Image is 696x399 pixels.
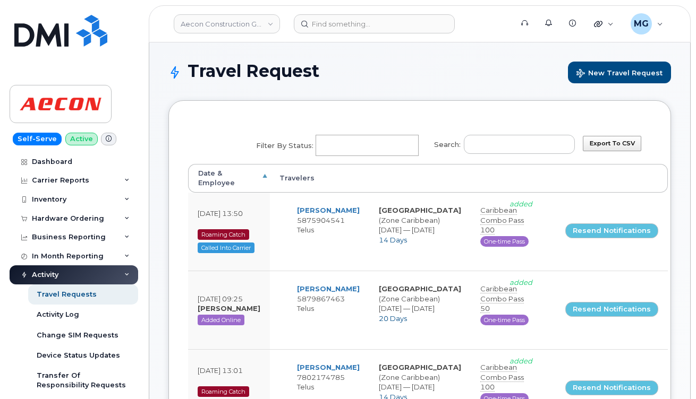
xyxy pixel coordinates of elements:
span: Caribbean Combo Pass 100 [480,206,524,235]
span: Added Online [198,315,244,325]
strong: [GEOGRAPHIC_DATA] [379,363,461,371]
i: added [510,199,532,208]
a: [PERSON_NAME] [297,363,360,371]
button: New Travel Request [568,62,671,83]
th: Date &amp; Employee: activate to sort column descending [188,164,270,193]
span: Caribbean Combo Pass 100 [480,363,524,392]
h1: Travel Request [168,62,671,83]
span: 14 Days [379,236,407,244]
input: Search: [464,135,575,154]
span: Roaming Catch [198,229,249,240]
input: Filter by Status: [316,136,415,155]
span: Filter by Status: [256,141,313,151]
td: [DATE] 09:25 [188,271,270,349]
span: 20 Days [379,314,407,323]
span: Caribbean Combo Pass 50 [480,284,524,313]
td: [DATE] 13:50 [188,193,270,271]
span: Called Into Carrier [198,242,254,253]
label: Search: [427,128,575,158]
strong: [GEOGRAPHIC_DATA] [379,284,461,293]
strong: [GEOGRAPHIC_DATA] [379,206,461,214]
th: : activate to sort column ascending [556,164,668,193]
strong: [PERSON_NAME] [198,304,260,313]
td: (Zone Caribbean) [DATE] — [DATE] [369,277,471,333]
span: Export to CSV [590,140,635,147]
span: 30 days pass [480,236,529,247]
a: [PERSON_NAME] [297,284,360,293]
i: added [510,357,532,365]
i: added [510,278,532,287]
span: 30 days pass [480,315,529,325]
td: (Zone Caribbean) [DATE] — [DATE] [369,199,471,255]
th: Travelers: activate to sort column ascending [270,164,556,193]
a: [PERSON_NAME] [297,206,360,214]
a: Resend Notifications [565,302,658,317]
span: Roaming Catch [198,386,249,397]
td: 5879867463 Telus [287,277,369,333]
a: Resend Notifications [565,223,658,238]
span: New Travel Request [576,69,663,79]
td: 5875904541 Telus [287,199,369,255]
a: Resend Notifications [565,380,658,395]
